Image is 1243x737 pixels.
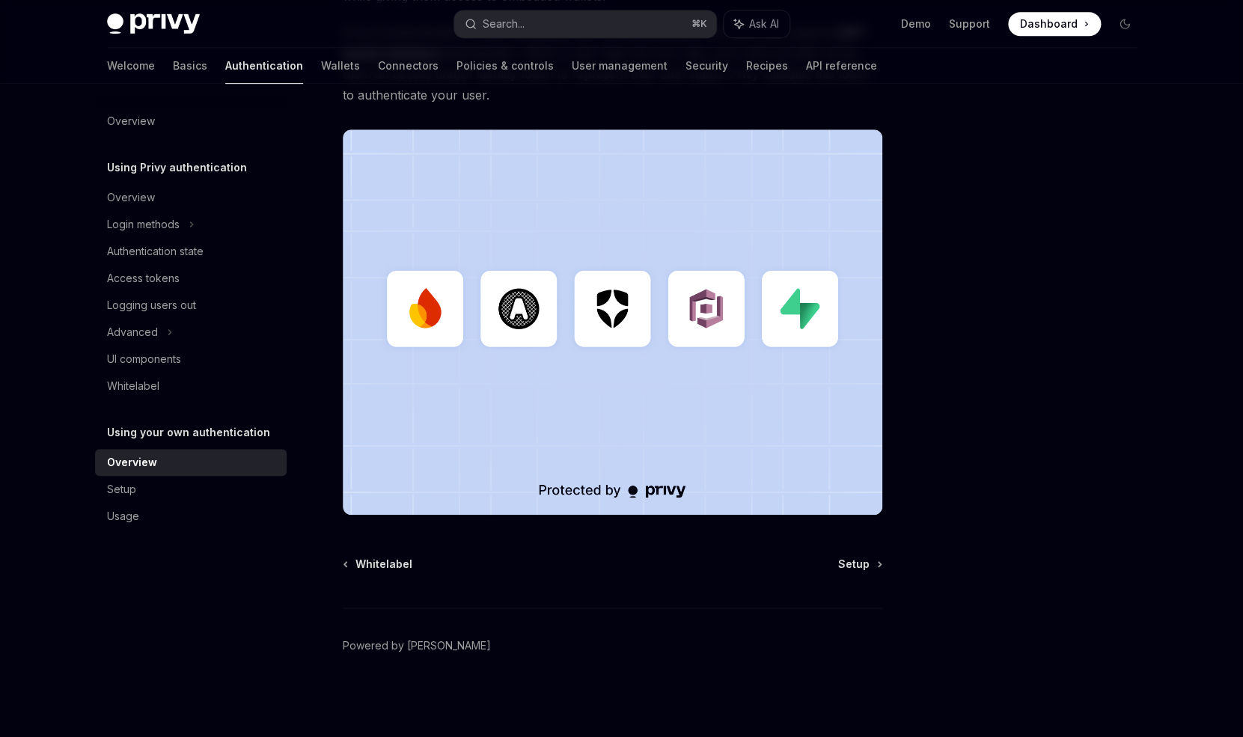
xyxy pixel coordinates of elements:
a: Dashboard [1008,12,1101,36]
img: dark logo [107,13,200,34]
div: Setup [107,480,136,498]
a: Support [949,16,990,31]
a: Whitelabel [344,557,412,572]
span: ⌘ K [691,18,707,30]
span: Whitelabel [355,557,412,572]
a: Overview [95,449,287,476]
a: Usage [95,503,287,530]
div: Whitelabel [107,377,159,395]
h5: Using Privy authentication [107,159,247,177]
a: Powered by [PERSON_NAME] [343,638,491,653]
button: Toggle dark mode [1113,12,1137,36]
span: Dashboard [1020,16,1078,31]
a: Setup [95,476,287,503]
div: Access tokens [107,269,180,287]
span: Setup [838,557,870,572]
div: Login methods [107,215,180,233]
a: Policies & controls [456,48,554,84]
a: Whitelabel [95,373,287,400]
img: JWT-based auth splash [343,129,882,515]
div: Overview [107,112,155,130]
a: Authentication state [95,238,287,265]
a: Logging users out [95,292,287,319]
a: Security [685,48,728,84]
span: Ask AI [749,16,779,31]
a: Access tokens [95,265,287,292]
button: Search...⌘K [454,10,716,37]
a: Setup [838,557,881,572]
a: Overview [95,184,287,211]
a: API reference [806,48,877,84]
button: Ask AI [724,10,790,37]
a: Connectors [378,48,439,84]
div: Advanced [107,323,158,341]
a: User management [572,48,668,84]
div: UI components [107,350,181,368]
a: Demo [901,16,931,31]
div: Authentication state [107,242,204,260]
div: Search... [483,15,525,33]
div: Overview [107,453,157,471]
a: Authentication [225,48,303,84]
a: Overview [95,108,287,135]
a: Wallets [321,48,360,84]
h5: Using your own authentication [107,423,270,441]
a: UI components [95,346,287,373]
a: Recipes [746,48,788,84]
div: Usage [107,507,139,525]
a: Basics [173,48,207,84]
div: Overview [107,189,155,207]
div: Logging users out [107,296,196,314]
a: Welcome [107,48,155,84]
